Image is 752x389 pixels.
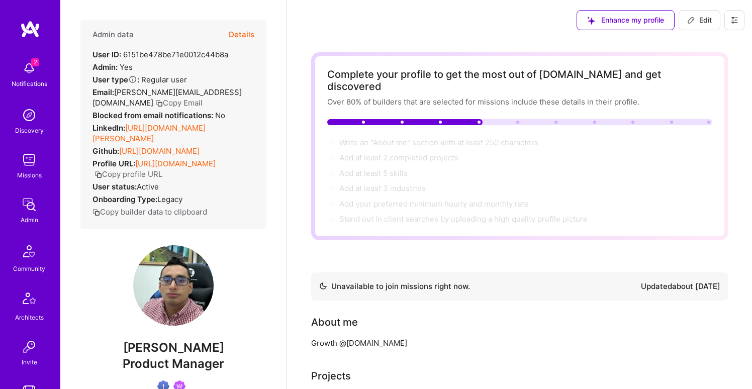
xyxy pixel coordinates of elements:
span: Active [137,182,159,191]
strong: Blocked from email notifications: [92,111,215,120]
div: Missions [17,170,42,180]
div: Architects [15,312,44,323]
div: Complete your profile to get the most out of [DOMAIN_NAME] and get discovered [327,68,712,92]
div: Notifications [12,78,47,89]
i: Help [128,75,137,84]
img: Invite [19,337,39,357]
button: Edit [679,10,720,30]
img: User Avatar [133,245,214,326]
span: [PERSON_NAME][EMAIL_ADDRESS][DOMAIN_NAME] [92,87,242,108]
span: [PERSON_NAME] [80,340,266,355]
div: 6151be478be71e0012c44b8a [92,49,228,60]
strong: User type : [92,75,139,84]
div: Unavailable to join missions right now. [319,280,470,293]
i: icon SuggestedTeams [587,17,595,25]
span: Add at least 5 skills [339,168,408,178]
img: bell [19,58,39,78]
img: admin teamwork [19,194,39,215]
div: Discovery [15,125,44,136]
div: Growth @[DOMAIN_NAME] [311,338,713,348]
img: Architects [17,288,41,312]
strong: Email: [92,87,114,97]
strong: Github: [92,146,119,156]
img: Community [17,239,41,263]
i: icon Copy [155,100,163,107]
a: [URL][DOMAIN_NAME] [135,159,216,168]
strong: User status: [92,182,137,191]
span: 2 [31,58,39,66]
span: Add your preferred minimum hourly and monthly rate [339,199,529,209]
div: No [92,110,225,121]
div: Over 80% of builders that are selected for missions include these details in their profile. [327,96,712,107]
strong: Profile URL: [92,159,135,168]
strong: LinkedIn: [92,123,125,133]
div: Invite [22,357,37,367]
img: teamwork [19,150,39,170]
span: Add at least 3 industries [339,183,426,193]
button: Details [229,20,254,49]
i: icon Copy [95,171,102,178]
button: Copy profile URL [95,169,162,179]
span: Write an "About me" section with at least 250 characters [339,138,540,147]
img: logo [20,20,40,38]
div: Yes [92,62,133,72]
img: Availability [319,282,327,290]
div: Projects [311,368,351,383]
strong: Onboarding Type: [92,194,157,204]
img: discovery [19,105,39,125]
span: Add at least 2 completed projects [339,153,458,162]
a: [URL][DOMAIN_NAME][PERSON_NAME] [92,123,206,143]
div: Regular user [92,74,187,85]
i: icon Copy [92,209,100,216]
div: Admin [21,215,38,225]
span: Enhance my profile [587,15,664,25]
div: Updated about [DATE] [641,280,720,293]
strong: User ID: [92,50,121,59]
a: [URL][DOMAIN_NAME] [119,146,200,156]
h4: Admin data [92,30,134,39]
strong: Admin: [92,62,118,72]
button: Copy Email [155,98,203,108]
button: Copy builder data to clipboard [92,207,207,217]
div: Community [13,263,45,274]
div: Stand out in client searches by uploading a high quality profile picture [339,214,588,224]
button: Enhance my profile [577,10,675,30]
span: legacy [157,194,182,204]
div: About me [311,315,358,330]
span: Edit [687,15,712,25]
span: Product Manager [123,356,224,371]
